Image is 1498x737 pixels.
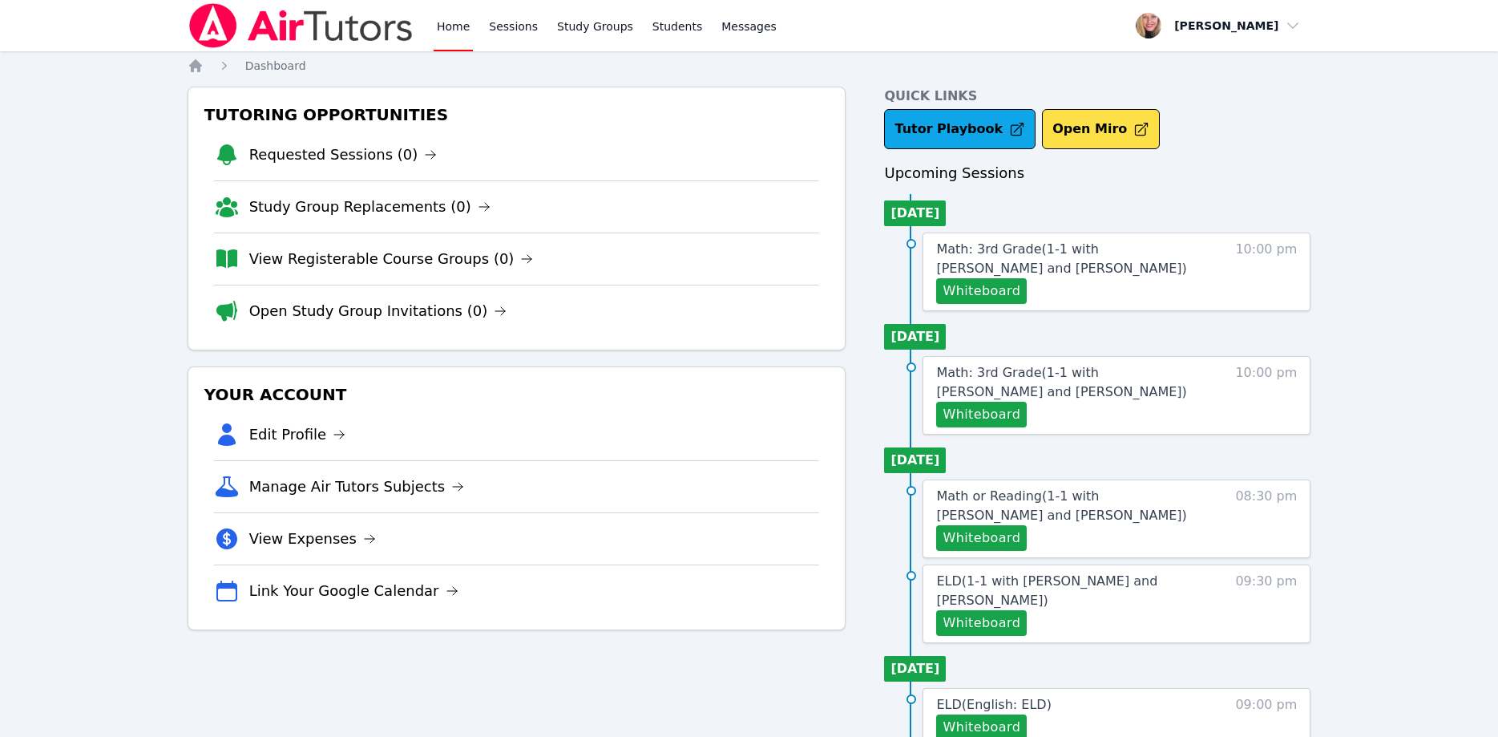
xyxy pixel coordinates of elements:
a: Edit Profile [249,423,346,446]
li: [DATE] [884,200,946,226]
li: [DATE] [884,656,946,682]
a: Math: 3rd Grade(1-1 with [PERSON_NAME] and [PERSON_NAME]) [936,240,1206,278]
button: Whiteboard [936,278,1027,304]
a: Tutor Playbook [884,109,1036,149]
span: 10:00 pm [1235,363,1297,427]
span: Messages [721,18,777,34]
a: Dashboard [245,58,306,74]
span: Dashboard [245,59,306,72]
a: Open Study Group Invitations (0) [249,300,507,322]
span: Math: 3rd Grade ( 1-1 with [PERSON_NAME] and [PERSON_NAME] ) [936,365,1186,399]
li: [DATE] [884,324,946,350]
button: Whiteboard [936,402,1027,427]
img: Air Tutors [188,3,414,48]
a: ELD(English: ELD) [936,695,1051,715]
a: Math or Reading(1-1 with [PERSON_NAME] and [PERSON_NAME]) [936,487,1206,525]
li: [DATE] [884,447,946,473]
span: ELD ( English: ELD ) [936,697,1051,712]
span: 09:30 pm [1235,572,1297,636]
span: 08:30 pm [1235,487,1297,551]
nav: Breadcrumb [188,58,1311,74]
h3: Tutoring Opportunities [201,100,833,129]
span: Math or Reading ( 1-1 with [PERSON_NAME] and [PERSON_NAME] ) [936,488,1186,523]
span: 10:00 pm [1235,240,1297,304]
h3: Your Account [201,380,833,409]
button: Whiteboard [936,525,1027,551]
a: View Registerable Course Groups (0) [249,248,534,270]
span: ELD ( 1-1 with [PERSON_NAME] and [PERSON_NAME] ) [936,573,1157,608]
a: Study Group Replacements (0) [249,196,491,218]
h3: Upcoming Sessions [884,162,1310,184]
button: Whiteboard [936,610,1027,636]
a: Requested Sessions (0) [249,144,438,166]
a: Manage Air Tutors Subjects [249,476,465,498]
button: Open Miro [1042,109,1160,149]
a: ELD(1-1 with [PERSON_NAME] and [PERSON_NAME]) [936,572,1206,610]
a: Math: 3rd Grade(1-1 with [PERSON_NAME] and [PERSON_NAME]) [936,363,1206,402]
a: Link Your Google Calendar [249,580,458,602]
h4: Quick Links [884,87,1310,106]
a: View Expenses [249,528,376,550]
span: Math: 3rd Grade ( 1-1 with [PERSON_NAME] and [PERSON_NAME] ) [936,241,1186,276]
